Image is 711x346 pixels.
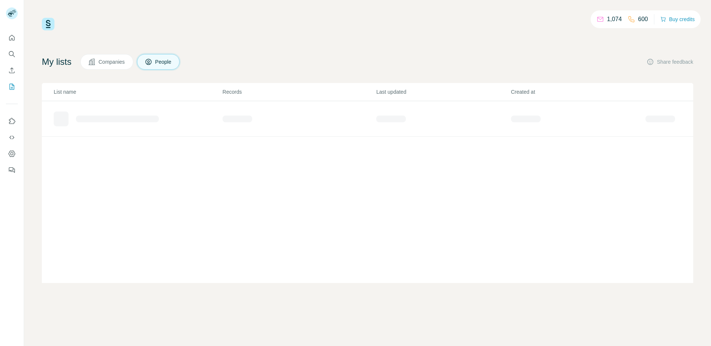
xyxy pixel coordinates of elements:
button: Share feedback [647,58,693,66]
span: People [155,58,172,66]
p: List name [54,88,222,96]
h4: My lists [42,56,71,68]
button: Use Surfe on LinkedIn [6,114,18,128]
img: Surfe Logo [42,18,54,30]
button: Use Surfe API [6,131,18,144]
p: 600 [638,15,648,24]
button: Buy credits [660,14,695,24]
button: My lists [6,80,18,93]
p: Last updated [376,88,510,96]
span: Companies [99,58,126,66]
button: Enrich CSV [6,64,18,77]
p: 1,074 [607,15,622,24]
button: Feedback [6,163,18,177]
button: Quick start [6,31,18,44]
p: Records [223,88,375,96]
button: Dashboard [6,147,18,160]
button: Search [6,47,18,61]
p: Created at [511,88,645,96]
